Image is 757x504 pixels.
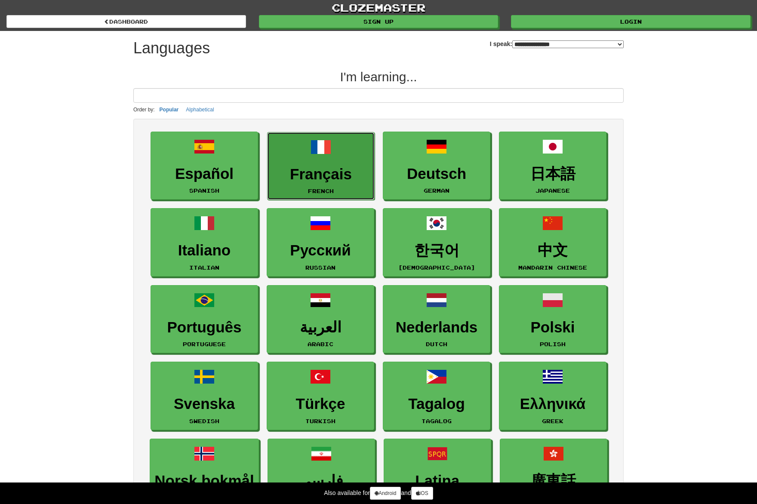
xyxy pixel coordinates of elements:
[388,396,486,412] h3: Tagalog
[189,418,219,424] small: Swedish
[504,396,602,412] h3: Ελληνικά
[157,105,182,114] button: Popular
[424,187,449,194] small: German
[151,362,258,430] a: SvenskaSwedish
[499,362,606,430] a: ΕλληνικάGreek
[155,166,253,182] h3: Español
[305,264,335,270] small: Russian
[305,418,335,424] small: Turkish
[535,187,570,194] small: Japanese
[511,15,751,28] a: Login
[259,15,499,28] a: Sign up
[505,473,603,489] h3: 廣東話
[151,132,258,200] a: EspañolSpanish
[490,40,624,48] label: I speak:
[499,208,606,277] a: 中文Mandarin Chinese
[189,187,219,194] small: Spanish
[542,418,563,424] small: Greek
[267,132,375,200] a: FrançaisFrench
[383,132,490,200] a: DeutschGerman
[133,70,624,84] h2: I'm learning...
[504,319,602,336] h3: Polski
[388,242,486,259] h3: 한국어
[504,242,602,259] h3: 中文
[504,166,602,182] h3: 日本語
[308,341,333,347] small: Arabic
[267,362,374,430] a: TürkçeTurkish
[151,285,258,353] a: PortuguêsPortuguese
[271,319,369,336] h3: العربية
[133,40,210,57] h1: Languages
[183,105,216,114] button: Alphabetical
[133,107,155,113] small: Order by:
[155,242,253,259] h3: Italiano
[512,40,624,48] select: I speak:
[183,341,226,347] small: Portuguese
[388,319,486,336] h3: Nederlands
[151,208,258,277] a: ItalianoItalian
[518,264,587,270] small: Mandarin Chinese
[388,473,486,489] h3: Latina
[499,285,606,353] a: PolskiPolish
[267,285,374,353] a: العربيةArabic
[540,341,566,347] small: Polish
[154,473,254,489] h3: Norsk bokmål
[272,473,370,489] h3: فارسی
[271,396,369,412] h3: Türkçe
[272,166,370,183] h3: Français
[267,208,374,277] a: РусскийRussian
[155,319,253,336] h3: Português
[383,285,490,353] a: NederlandsDutch
[388,166,486,182] h3: Deutsch
[6,15,246,28] a: dashboard
[426,341,447,347] small: Dutch
[383,208,490,277] a: 한국어[DEMOGRAPHIC_DATA]
[398,264,475,270] small: [DEMOGRAPHIC_DATA]
[422,418,452,424] small: Tagalog
[155,396,253,412] h3: Svenska
[411,487,433,500] a: iOS
[383,362,490,430] a: TagalogTagalog
[308,188,334,194] small: French
[499,132,606,200] a: 日本語Japanese
[189,264,219,270] small: Italian
[271,242,369,259] h3: Русский
[370,487,401,500] a: Android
